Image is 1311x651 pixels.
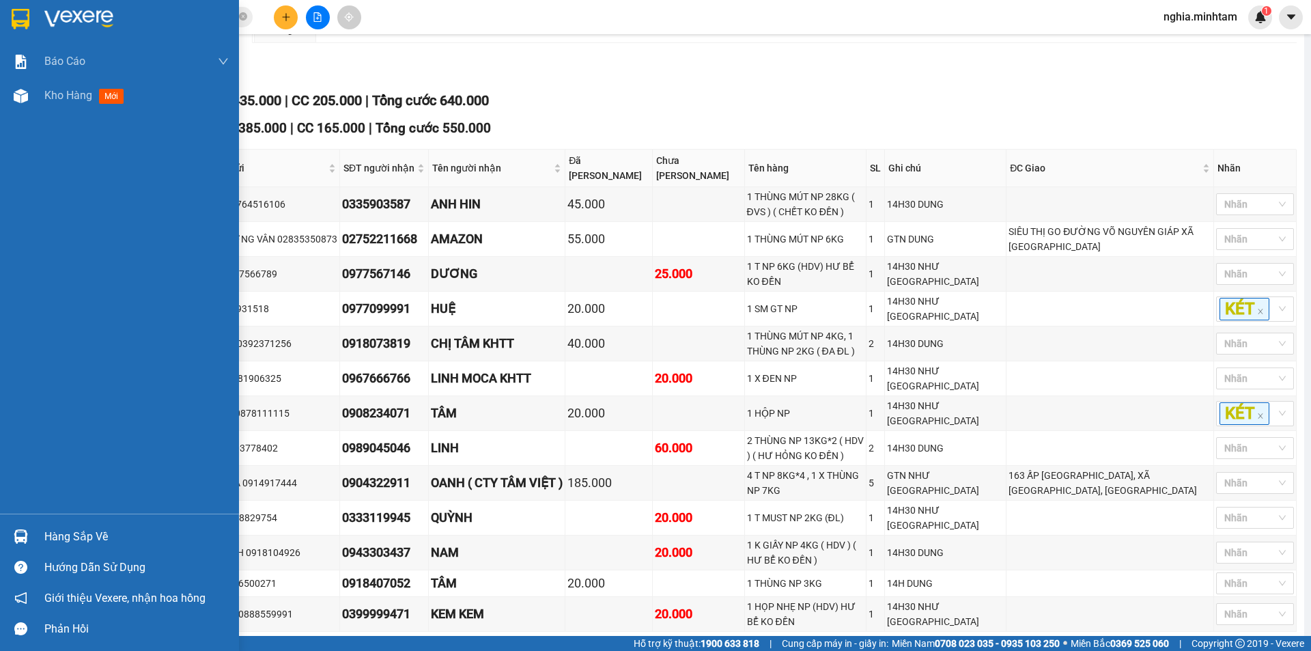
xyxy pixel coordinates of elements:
div: AMAZON [431,230,563,249]
span: 0909092031 [70,85,125,96]
th: Chưa [PERSON_NAME] [653,150,745,187]
div: 14H30 NHƯ [GEOGRAPHIC_DATA] [887,259,1004,289]
span: Tên người nhận [432,161,551,176]
span: KÉT [1220,402,1269,425]
span: 10:55- [4,6,115,16]
div: KIỆT 0376500271 [199,576,337,591]
div: AN 0382931518 [199,301,337,316]
div: SIÊU THỊ GO ĐƯỜNG VÕ NGUYÊN GIÁP XÃ [GEOGRAPHIC_DATA] [1009,224,1211,254]
span: | [285,92,288,109]
td: OANH ( CTY TÂM VIỆT ) [429,466,565,501]
div: 1 [869,510,882,525]
div: 0977567146 [342,264,426,283]
div: 1 [869,406,882,421]
span: CR 385.000 [218,120,287,136]
img: warehouse-icon [14,89,28,103]
sup: 1 [1262,6,1271,16]
div: 14H30 NHƯ [GEOGRAPHIC_DATA] [887,294,1004,324]
td: 0908234071 [340,396,429,431]
span: Hỗ trợ kỹ thuật: [634,636,759,651]
span: Giới thiệu Vexere, nhận hoa hồng [44,590,206,607]
span: copyright [1235,639,1245,648]
div: 0904322911 [342,473,426,493]
div: 20.000 [655,369,742,388]
div: 163 ẤP [GEOGRAPHIC_DATA], XÃ [GEOGRAPHIC_DATA], [GEOGRAPHIC_DATA] [1009,468,1211,498]
div: 14H30 NHƯ [GEOGRAPHIC_DATA] [887,503,1004,533]
td: AMAZON [429,222,565,257]
span: DƯƠNG- [28,61,120,71]
span: Cung cấp máy in - giấy in: [782,636,888,651]
div: 45.000 [567,195,650,214]
div: THẢO 0981906325 [199,371,337,386]
td: CHỊ TÂM KHTT [429,327,565,361]
div: TÂM [431,404,563,423]
span: ⚪️ [1063,641,1067,646]
div: 1 [869,607,882,622]
div: 4 T NP 8KG*4 , 1 X THÙNG NP 7KG [747,468,864,498]
div: 1 [869,197,882,212]
td: 0977099991 [340,292,429,327]
span: notification [14,592,27,605]
strong: 0369 525 060 [1110,638,1169,649]
div: QUỲNH [431,508,563,527]
strong: 0708 023 035 - 0935 103 250 [935,638,1060,649]
div: 0335903587 [342,195,426,214]
span: caret-down [1285,11,1297,23]
div: OANH ( CTY TÂM VIỆT ) [431,473,563,493]
span: Miền Bắc [1071,636,1169,651]
div: 14H30 NHƯ [GEOGRAPHIC_DATA] [887,599,1004,629]
button: plus [274,5,298,29]
span: close [1257,413,1264,419]
div: 14H30 NHƯ [GEOGRAPHIC_DATA] [887,363,1004,393]
div: 20.000 [567,299,650,318]
span: nghia.minhtam [1153,8,1248,25]
button: caret-down [1279,5,1303,29]
div: Phản hồi [44,619,229,639]
div: GIANG 0764516106 [199,197,337,212]
span: | [369,120,372,136]
div: 20.000 [655,543,742,562]
span: KÉT [1220,298,1269,320]
div: ANH TÀI 0392371256 [199,336,337,351]
div: 2 [869,336,882,351]
span: 09:47:21 [DATE] [61,73,130,83]
strong: MĐH: [48,31,156,46]
div: TÂM [431,574,563,593]
div: 0918407052 [342,574,426,593]
span: mới [99,89,124,104]
div: 1 SM GT NP [747,301,864,316]
button: aim [337,5,361,29]
div: DƯƠNG 0888559991 [199,607,337,622]
div: 1 K GIẤY NP 4KG ( HDV ) ( HƯ BỂ KO ĐỀN ) [747,538,864,568]
td: 0967666766 [340,361,429,396]
div: 14H30 DUNG [887,441,1004,456]
span: | [290,120,294,136]
span: Miền Nam [892,636,1060,651]
div: GTN NHƯ [GEOGRAPHIC_DATA] [887,468,1004,498]
div: 60.000 [655,439,742,458]
div: Nhãn [1217,161,1293,176]
div: 20.000 [655,605,742,624]
span: Ngày/ giờ gửi: [4,73,59,83]
td: KEM KEM [429,597,565,632]
div: NAM 0567566789 [199,266,337,281]
div: 1 T NP 6KG (HDV) HƯ BỂ KO ĐỀN [747,259,864,289]
div: 14H30 NHƯ [GEOGRAPHIC_DATA] [887,398,1004,428]
div: GTN DUNG [887,232,1004,247]
div: LINH MOCA KHTT [431,369,563,388]
span: [DATE]- [28,6,115,16]
td: HUỆ [429,292,565,327]
div: 55.000 [567,230,650,249]
div: ANH HIN [431,195,563,214]
th: SL [866,150,885,187]
td: TÂM [429,570,565,597]
div: CHỊ TÂM KHTT [431,334,563,353]
td: QUỲNH [429,501,565,536]
div: DƯƠNG [431,264,563,283]
div: 0977099991 [342,299,426,318]
div: 1 [869,545,882,560]
div: KEM KEM [431,605,563,624]
div: LINH 0903778402 [199,441,337,456]
td: DƯƠNG [429,257,565,292]
span: N.gửi: [4,61,120,71]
